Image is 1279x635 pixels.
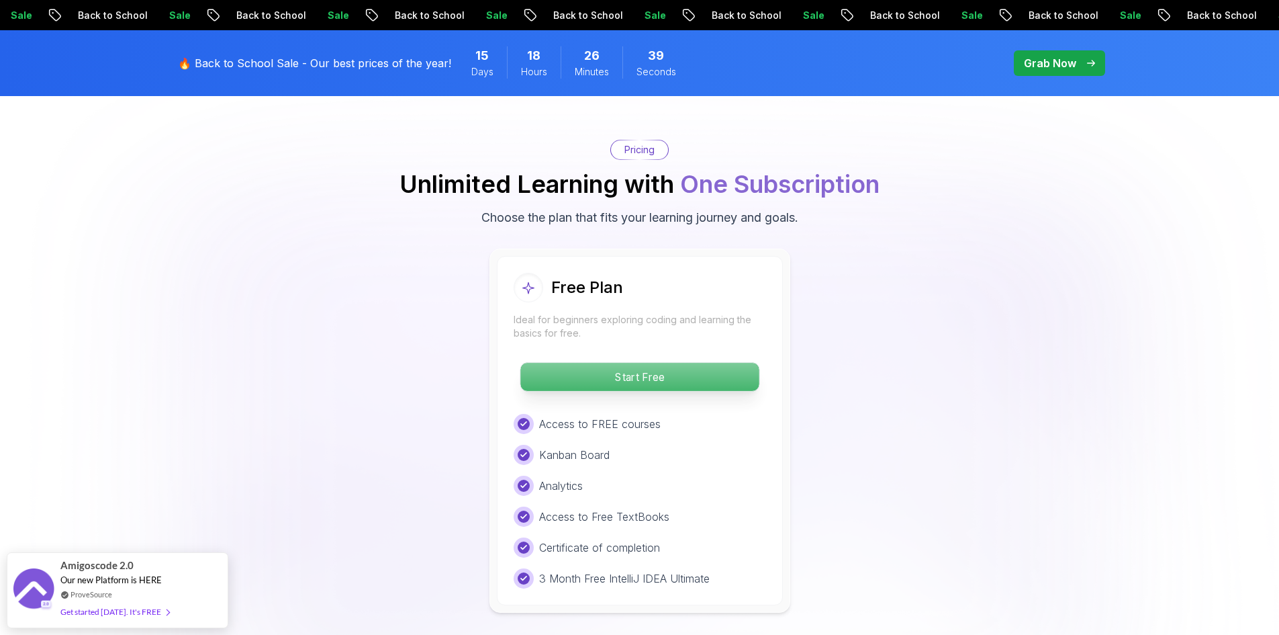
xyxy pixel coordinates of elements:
p: Back to School [1176,9,1268,22]
p: Certificate of completion [539,540,660,556]
p: 🔥 Back to School Sale - Our best prices of the year! [178,55,451,71]
span: 15 Days [475,46,489,65]
a: ProveSource [70,589,112,600]
p: Sale [158,9,201,22]
img: provesource social proof notification image [13,568,54,612]
p: Kanban Board [539,447,610,463]
p: Back to School [859,9,951,22]
span: 26 Minutes [584,46,600,65]
p: Access to FREE courses [539,416,661,432]
span: Seconds [636,65,676,79]
p: Start Free [520,363,759,391]
p: Analytics [539,478,583,494]
button: Start Free [520,362,759,392]
span: Days [471,65,493,79]
p: Sale [317,9,360,22]
p: Back to School [542,9,634,22]
span: 18 Hours [527,46,540,65]
span: One Subscription [680,169,880,199]
span: Amigoscode 2.0 [60,558,134,573]
p: Pricing [624,143,655,157]
p: Back to School [384,9,475,22]
p: Back to School [1018,9,1109,22]
p: 3 Month Free IntelliJ IDEA Ultimate [539,570,710,587]
span: 39 Seconds [648,46,664,65]
p: Back to School [226,9,317,22]
div: Get started [DATE]. It's FREE [60,604,169,620]
p: Sale [1109,9,1152,22]
h2: Free Plan [551,277,623,298]
span: Our new Platform is HERE [60,575,162,585]
h2: Unlimited Learning with [399,171,880,198]
span: Minutes [575,65,609,79]
p: Back to School [701,9,792,22]
p: Choose the plan that fits your learning journey and goals. [481,208,798,227]
span: Hours [521,65,547,79]
p: Access to Free TextBooks [539,509,669,525]
p: Ideal for beginners exploring coding and learning the basics for free. [514,313,766,340]
p: Sale [951,9,994,22]
p: Grab Now [1024,55,1076,71]
p: Sale [475,9,518,22]
p: Sale [634,9,677,22]
p: Back to School [67,9,158,22]
p: Sale [792,9,835,22]
a: Start Free [514,370,766,384]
